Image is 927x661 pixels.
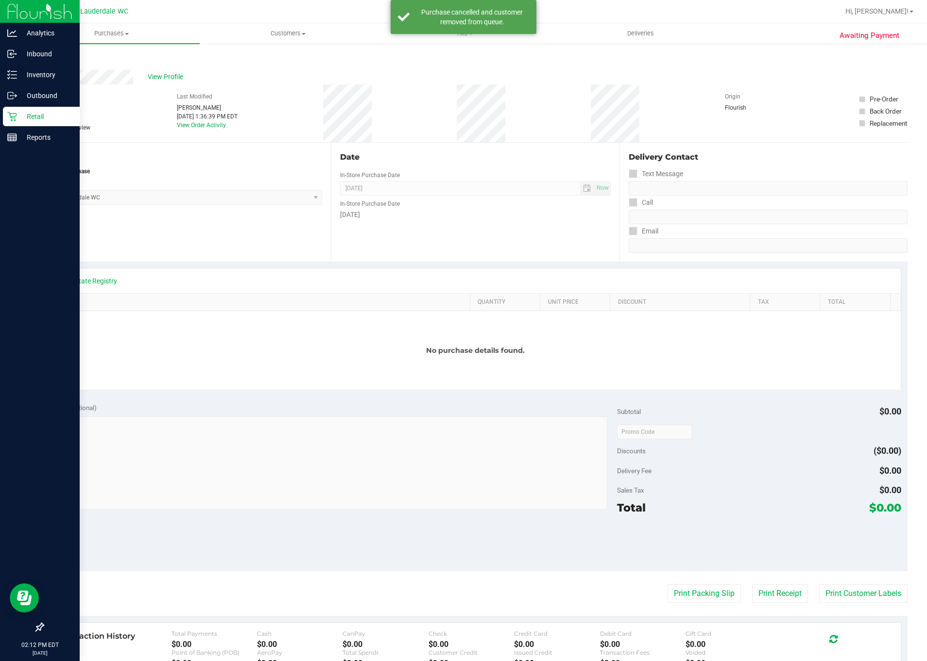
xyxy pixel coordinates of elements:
span: Purchases [23,29,200,38]
button: Print Customer Labels [819,584,908,603]
span: $0.00 [879,465,901,476]
label: Call [629,196,653,210]
div: Location [43,151,322,163]
div: [DATE] [340,210,610,220]
input: Format: (999) 999-9999 [629,181,908,196]
div: Check [429,630,514,637]
span: $0.00 [869,501,901,514]
a: Unit Price [548,298,606,306]
iframe: Resource center [10,583,39,612]
span: Hi, [PERSON_NAME]! [845,7,909,15]
div: Pre-Order [870,94,898,104]
inline-svg: Analytics [7,28,17,38]
button: Print Receipt [752,584,808,603]
span: View Profile [148,72,187,82]
div: Point of Banking (POB) [172,649,257,656]
p: [DATE] [4,649,75,657]
label: Email [629,224,658,238]
p: Analytics [17,27,75,39]
div: $0.00 [257,640,343,649]
label: Last Modified [177,92,212,101]
a: Tills [376,23,552,44]
div: Replacement [870,118,907,128]
div: Back Order [870,106,902,116]
a: View State Registry [59,276,117,286]
inline-svg: Outbound [7,91,17,100]
button: Print Packing Slip [668,584,741,603]
span: Customers [200,29,376,38]
input: Format: (999) 999-9999 [629,210,908,224]
a: SKU [57,298,466,306]
label: Origin [725,92,740,101]
div: Delivery Contact [629,151,908,163]
a: Quantity [478,298,536,306]
p: Inventory [17,69,75,81]
span: ($0.00) [874,446,901,456]
p: Retail [17,111,75,122]
inline-svg: Retail [7,112,17,121]
div: [DATE] 1:36:39 PM EDT [177,112,238,121]
inline-svg: Reports [7,132,17,142]
div: Total Payments [172,630,257,637]
div: $0.00 [429,640,514,649]
div: CanPay [343,630,428,637]
div: Credit Card [514,630,600,637]
div: Purchase cancelled and customer removed from queue. [415,7,529,27]
p: Reports [17,132,75,143]
span: Ft. Lauderdale WC [70,7,128,16]
span: Deliveries [614,29,667,38]
div: Debit Card [600,630,686,637]
p: 02:12 PM EDT [4,641,75,649]
div: No purchase details found. [50,311,901,390]
div: Total Spendr [343,649,428,656]
p: Inbound [17,48,75,60]
a: View Order Activity [177,122,226,129]
span: Delivery Fee [617,467,652,475]
div: Cash [257,630,343,637]
p: Outbound [17,90,75,101]
div: AeroPay [257,649,343,656]
label: Text Message [629,167,683,181]
span: Total [617,501,646,514]
div: Transaction Fees [600,649,686,656]
div: Issued Credit [514,649,600,656]
div: Gift Card [686,630,771,637]
div: Customer Credit [429,649,514,656]
span: Tills [377,29,552,38]
span: Discounts [617,442,646,460]
div: $0.00 [514,640,600,649]
a: Purchases [23,23,200,44]
span: Subtotal [617,408,641,415]
a: Discount [618,298,747,306]
div: Flourish [725,103,773,112]
span: Awaiting Payment [840,30,899,41]
a: Customers [200,23,376,44]
input: Promo Code [617,425,692,439]
inline-svg: Inbound [7,49,17,59]
inline-svg: Inventory [7,70,17,80]
div: Voided [686,649,771,656]
a: Total [828,298,886,306]
a: Tax [758,298,816,306]
div: $0.00 [600,640,686,649]
div: Date [340,151,610,163]
div: $0.00 [172,640,257,649]
span: Sales Tax [617,486,644,494]
span: $0.00 [879,406,901,416]
label: In-Store Purchase Date [340,171,400,180]
span: $0.00 [879,485,901,495]
a: Deliveries [552,23,729,44]
div: [PERSON_NAME] [177,103,238,112]
label: In-Store Purchase Date [340,199,400,208]
div: $0.00 [686,640,771,649]
div: $0.00 [343,640,428,649]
